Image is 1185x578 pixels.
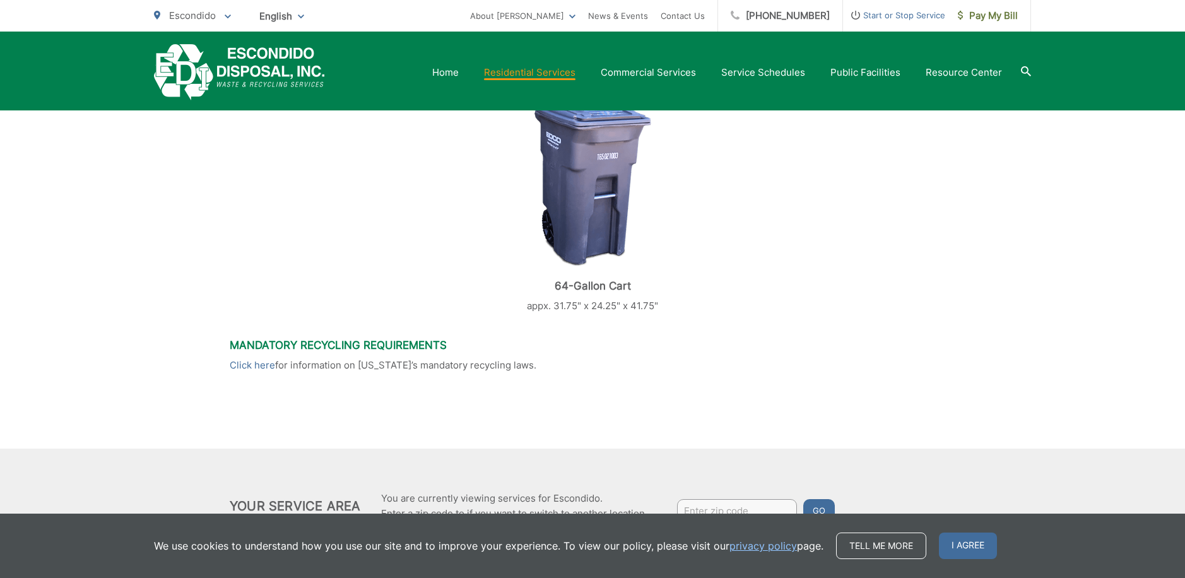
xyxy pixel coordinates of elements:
[803,499,835,522] button: Go
[154,44,325,100] a: EDCD logo. Return to the homepage.
[154,538,823,553] p: We use cookies to understand how you use our site and to improve your experience. To view our pol...
[230,358,275,373] a: Click here
[836,533,926,559] a: Tell me more
[169,9,216,21] span: Escondido
[926,65,1002,80] a: Resource Center
[250,5,314,27] span: English
[230,498,360,514] h2: Your Service Area
[457,280,728,292] p: 64-Gallon Cart
[830,65,900,80] a: Public Facilities
[484,65,575,80] a: Residential Services
[230,339,955,351] h3: Mandatory Recycling Requirements
[470,8,575,23] a: About [PERSON_NAME]
[601,65,696,80] a: Commercial Services
[721,65,805,80] a: Service Schedules
[432,65,459,80] a: Home
[381,491,647,521] p: You are currently viewing services for Escondido. Enter a zip code to if you want to switch to an...
[230,358,955,373] p: for information on [US_STATE]’s mandatory recycling laws.
[958,8,1018,23] span: Pay My Bill
[939,533,997,559] span: I agree
[661,8,705,23] a: Contact Us
[457,298,728,314] p: appx. 31.75" x 24.25" x 41.75"
[588,8,648,23] a: News & Events
[534,103,651,267] img: cart-trash.png
[677,499,797,522] input: Enter zip code
[729,538,797,553] a: privacy policy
